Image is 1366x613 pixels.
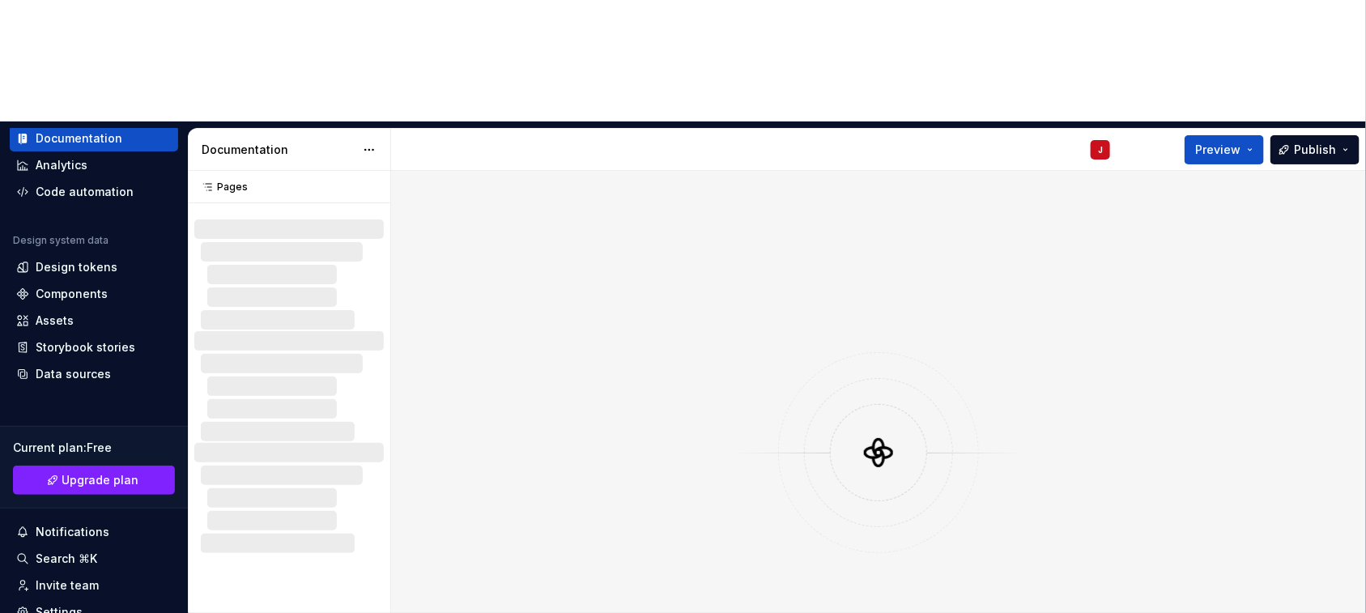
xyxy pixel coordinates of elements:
div: Invite team [36,577,99,594]
div: Data sources [36,366,111,382]
button: Publish [1270,135,1360,164]
div: Documentation [36,130,122,147]
div: Components [36,286,108,302]
a: Invite team [10,573,178,598]
div: Search ⌘K [36,551,97,567]
div: Storybook stories [36,339,135,355]
div: Notifications [36,524,109,540]
div: J [1098,143,1103,156]
a: Data sources [10,361,178,387]
button: Preview [1185,135,1264,164]
div: Design system data [13,234,109,247]
a: Components [10,281,178,307]
div: Pages [194,181,248,194]
span: Publish [1294,142,1336,158]
iframe: User feedback survey [1002,284,1366,613]
div: Assets [36,313,74,329]
div: Documentation [202,142,355,158]
button: Notifications [10,519,178,545]
a: Storybook stories [10,334,178,360]
a: Documentation [10,126,178,151]
a: Analytics [10,152,178,178]
a: Code automation [10,179,178,205]
div: Code automation [36,184,134,200]
div: Analytics [36,157,87,173]
button: Search ⌘K [10,546,178,572]
div: Current plan : Free [13,440,175,456]
span: Upgrade plan [62,472,139,488]
span: Preview [1195,142,1240,158]
a: Design tokens [10,254,178,280]
a: Assets [10,308,178,334]
a: Upgrade plan [13,466,175,495]
div: Design tokens [36,259,117,275]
